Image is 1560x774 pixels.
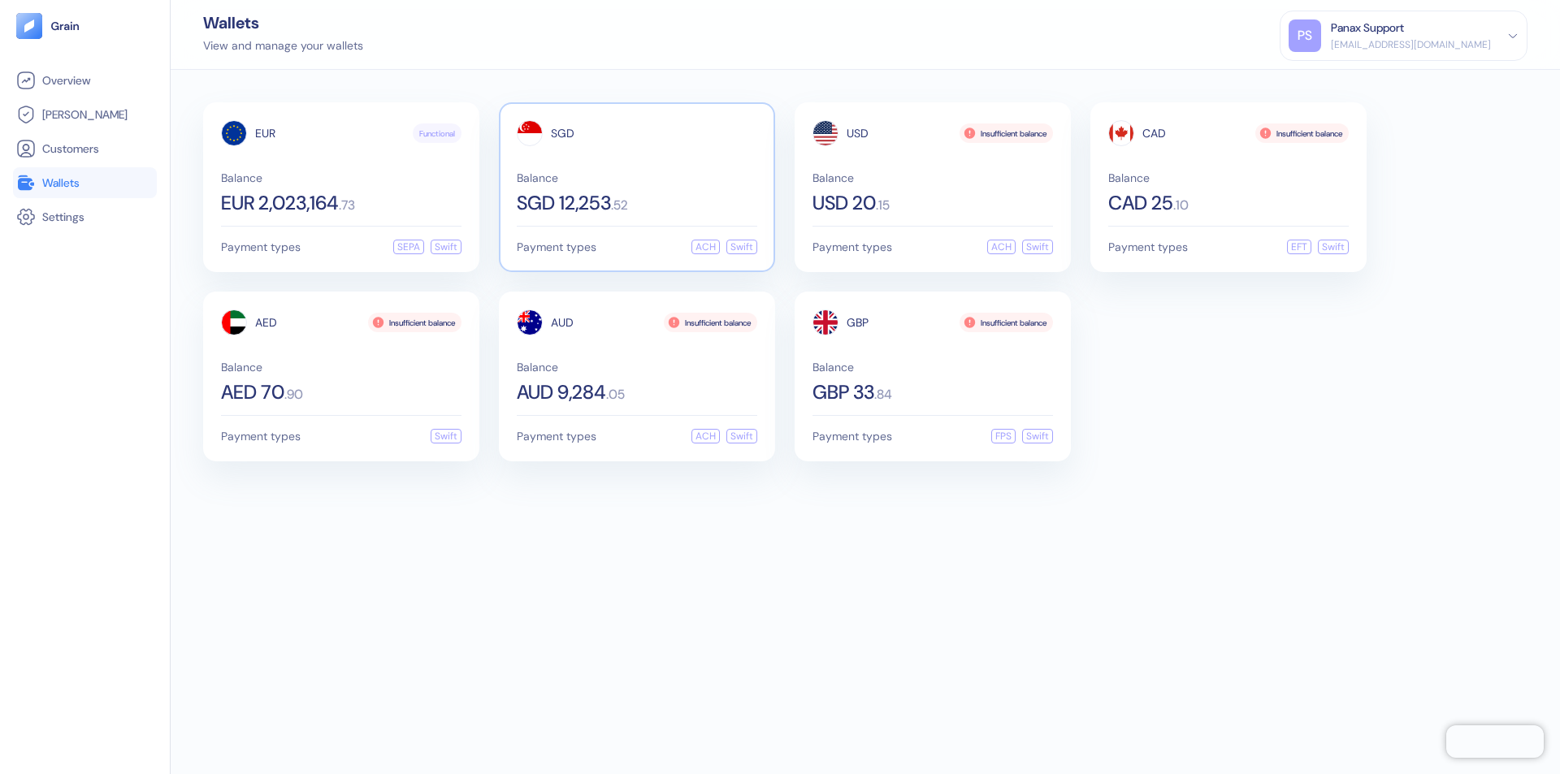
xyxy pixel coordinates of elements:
[1173,199,1189,212] span: . 10
[42,175,80,191] span: Wallets
[726,240,757,254] div: Swift
[42,209,84,225] span: Settings
[393,240,424,254] div: SEPA
[517,383,606,402] span: AUD 9,284
[255,317,277,328] span: AED
[1331,19,1404,37] div: Panax Support
[606,388,625,401] span: . 05
[812,361,1053,373] span: Balance
[960,313,1053,332] div: Insufficient balance
[1108,172,1349,184] span: Balance
[517,361,757,373] span: Balance
[691,429,720,443] div: ACH
[1255,123,1349,143] div: Insufficient balance
[1108,193,1173,213] span: CAD 25
[517,193,611,213] span: SGD 12,253
[1289,19,1321,52] div: PS
[368,313,461,332] div: Insufficient balance
[221,241,301,253] span: Payment types
[203,37,363,54] div: View and manage your wallets
[812,430,892,442] span: Payment types
[517,241,596,253] span: Payment types
[221,361,461,373] span: Balance
[1022,429,1053,443] div: Swift
[1022,240,1053,254] div: Swift
[812,383,874,402] span: GBP 33
[431,240,461,254] div: Swift
[874,388,892,401] span: . 84
[16,207,154,227] a: Settings
[16,105,154,124] a: [PERSON_NAME]
[1446,725,1544,758] iframe: Chatra live chat
[611,199,628,212] span: . 52
[664,313,757,332] div: Insufficient balance
[431,429,461,443] div: Swift
[16,71,154,90] a: Overview
[1142,128,1166,139] span: CAD
[284,388,303,401] span: . 90
[16,13,42,39] img: logo-tablet-V2.svg
[517,172,757,184] span: Balance
[221,383,284,402] span: AED 70
[991,429,1016,443] div: FPS
[551,128,574,139] span: SGD
[16,139,154,158] a: Customers
[987,240,1016,254] div: ACH
[50,20,80,32] img: logo
[517,430,596,442] span: Payment types
[847,128,869,139] span: USD
[221,193,339,213] span: EUR 2,023,164
[812,193,876,213] span: USD 20
[221,172,461,184] span: Balance
[419,128,455,140] span: Functional
[812,241,892,253] span: Payment types
[42,141,99,157] span: Customers
[1331,37,1491,52] div: [EMAIL_ADDRESS][DOMAIN_NAME]
[42,106,128,123] span: [PERSON_NAME]
[551,317,574,328] span: AUD
[221,430,301,442] span: Payment types
[1287,240,1311,254] div: EFT
[42,72,90,89] span: Overview
[691,240,720,254] div: ACH
[960,123,1053,143] div: Insufficient balance
[255,128,275,139] span: EUR
[1318,240,1349,254] div: Swift
[847,317,869,328] span: GBP
[339,199,355,212] span: . 73
[16,173,154,192] a: Wallets
[1108,241,1188,253] span: Payment types
[203,15,363,31] div: Wallets
[812,172,1053,184] span: Balance
[726,429,757,443] div: Swift
[876,199,890,212] span: . 15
